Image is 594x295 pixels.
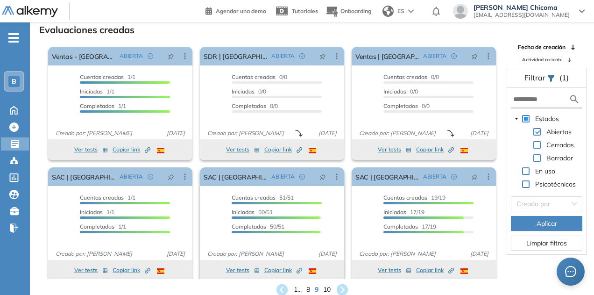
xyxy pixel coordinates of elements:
span: Iniciadas [80,88,103,95]
span: Completados [80,223,114,230]
span: 50/51 [232,223,284,230]
span: pushpin [168,173,174,180]
span: Completados [232,102,266,109]
button: Ver tests [378,265,411,276]
span: Copiar link [416,266,454,274]
span: ABIERTA [423,173,446,181]
span: 50/51 [232,209,273,216]
span: Cuentas creadas [232,73,276,80]
button: Ver tests [74,144,108,155]
button: pushpin [312,49,333,64]
span: [DATE] [315,250,340,258]
button: Ver tests [226,144,260,155]
button: Aplicar [511,216,582,231]
span: 51/51 [232,194,294,201]
span: [EMAIL_ADDRESS][DOMAIN_NAME] [474,11,570,19]
span: Iniciadas [383,88,406,95]
button: Copiar link [264,144,302,155]
span: pushpin [168,52,174,60]
a: Agendar una demo [205,5,266,16]
span: Fecha de creación [518,43,566,51]
img: ESP [309,268,316,274]
span: Completados [80,102,114,109]
img: ESP [157,148,164,153]
span: Cuentas creadas [383,194,427,201]
span: Borrador [544,152,575,164]
span: 1/1 [80,73,135,80]
span: ABIERTA [423,52,446,60]
img: world [382,6,394,17]
a: SDR | [GEOGRAPHIC_DATA] [204,47,268,65]
span: Copiar link [264,266,302,274]
span: Copiar link [113,145,150,154]
span: Copiar link [264,145,302,154]
a: SAC | [GEOGRAPHIC_DATA] [52,167,116,186]
span: Creado por: [PERSON_NAME] [52,129,136,137]
span: Copiar link [416,145,454,154]
span: Psicotécnicos [535,180,576,188]
span: Cerradas [546,141,574,149]
span: 9 [315,285,318,295]
span: 0/0 [232,88,266,95]
span: 0/0 [383,73,439,80]
span: Completados [383,223,418,230]
span: Abiertas [546,128,572,136]
span: Iniciadas [383,209,406,216]
span: [DATE] [163,250,189,258]
img: ESP [460,268,468,274]
button: Ver tests [74,265,108,276]
button: pushpin [161,169,181,184]
span: Iniciadas [232,209,255,216]
span: Completados [232,223,266,230]
span: Filtrar [524,73,547,82]
button: pushpin [464,169,485,184]
button: pushpin [161,49,181,64]
img: arrow [408,9,414,13]
span: Abiertas [544,126,573,137]
span: check-circle [148,174,153,180]
span: ES [397,7,404,15]
span: Creado por: [PERSON_NAME] [52,250,136,258]
span: Agendar una demo [216,7,266,14]
span: check-circle [299,174,305,180]
img: search icon [569,94,580,105]
a: SAC | [GEOGRAPHIC_DATA] [355,167,419,186]
span: Iniciadas [232,88,255,95]
span: En uso [533,165,557,177]
button: Ver tests [226,265,260,276]
a: SAC | [GEOGRAPHIC_DATA] [204,167,268,186]
span: Cuentas creadas [80,194,124,201]
span: Cuentas creadas [383,73,427,80]
button: pushpin [312,169,333,184]
a: Ventas | [GEOGRAPHIC_DATA] [355,47,419,65]
span: Iniciadas [80,209,103,216]
span: ABIERTA [271,52,295,60]
span: check-circle [148,53,153,59]
span: 1/1 [80,102,126,109]
img: Logo [2,6,58,18]
span: Cuentas creadas [232,194,276,201]
span: 0/0 [232,73,287,80]
span: 17/19 [383,223,436,230]
span: 8 [306,285,310,295]
span: Estados [535,115,559,123]
span: 10 [323,285,331,295]
span: 1/1 [80,223,126,230]
span: Completados [383,102,418,109]
span: Creado por: [PERSON_NAME] [204,129,288,137]
span: Psicotécnicos [533,179,578,190]
a: Ventas - [GEOGRAPHIC_DATA] [52,47,116,65]
span: Cerradas [544,139,576,151]
span: [DATE] [315,129,340,137]
button: Copiar link [113,265,150,276]
span: Limpiar filtros [526,238,567,248]
span: check-circle [451,53,457,59]
span: 0/0 [383,88,418,95]
button: Copiar link [416,265,454,276]
span: message [565,266,576,277]
span: 1 ... [294,285,302,295]
span: Creado por: [PERSON_NAME] [355,129,439,137]
button: Onboarding [325,1,371,22]
span: 19/19 [383,194,445,201]
span: pushpin [319,52,326,60]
